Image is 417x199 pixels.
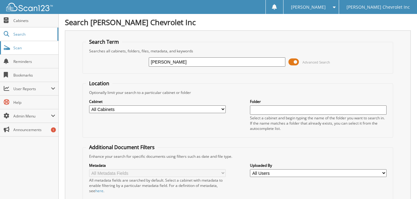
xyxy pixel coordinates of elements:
span: [PERSON_NAME] Chevrolet Inc [347,5,410,9]
span: User Reports [13,86,51,91]
h1: Search [PERSON_NAME] Chevrolet Inc [65,17,411,27]
a: here [95,188,103,193]
div: Searches all cabinets, folders, files, metadata, and keywords [86,48,390,54]
img: scan123-logo-white.svg [6,3,53,11]
span: Cabinets [13,18,55,23]
label: Uploaded By [250,163,387,168]
div: Select a cabinet and begin typing the name of the folder you want to search in. If the name match... [250,115,387,131]
legend: Location [86,80,112,87]
span: Bookmarks [13,73,55,78]
span: Admin Menu [13,113,51,119]
span: Announcements [13,127,55,132]
label: Cabinet [89,99,226,104]
div: 1 [51,127,56,132]
div: All metadata fields are searched by default. Select a cabinet with metadata to enable filtering b... [89,178,226,193]
span: [PERSON_NAME] [291,5,326,9]
div: Optionally limit your search to a particular cabinet or folder [86,90,390,95]
legend: Additional Document Filters [86,144,158,151]
span: Advanced Search [302,60,330,64]
label: Folder [250,99,387,104]
label: Metadata [89,163,226,168]
span: Search [13,32,54,37]
span: Help [13,100,55,105]
div: Enhance your search for specific documents using filters such as date and file type. [86,154,390,159]
span: Scan [13,45,55,51]
span: Reminders [13,59,55,64]
legend: Search Term [86,38,122,45]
